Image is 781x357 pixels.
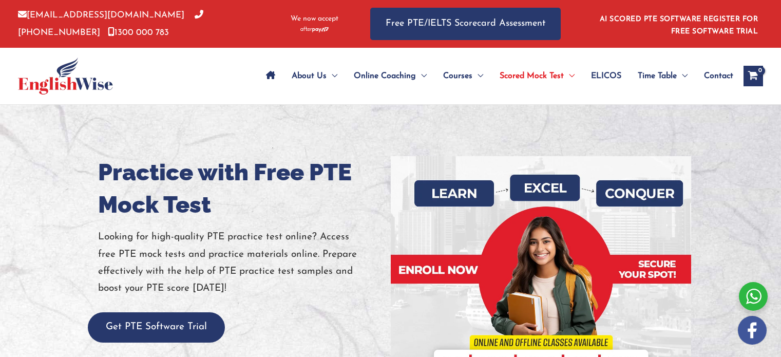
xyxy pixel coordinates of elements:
[435,58,491,94] a: CoursesMenu Toggle
[291,14,338,24] span: We now accept
[591,58,621,94] span: ELICOS
[98,156,383,221] h1: Practice with Free PTE Mock Test
[738,316,767,345] img: white-facebook.png
[354,58,416,94] span: Online Coaching
[300,27,329,32] img: Afterpay-Logo
[638,58,677,94] span: Time Table
[443,58,472,94] span: Courses
[491,58,583,94] a: Scored Mock TestMenu Toggle
[292,58,327,94] span: About Us
[564,58,575,94] span: Menu Toggle
[500,58,564,94] span: Scored Mock Test
[18,11,203,36] a: [PHONE_NUMBER]
[472,58,483,94] span: Menu Toggle
[88,312,225,343] button: Get PTE Software Trial
[744,66,763,86] a: View Shopping Cart, empty
[704,58,733,94] span: Contact
[696,58,733,94] a: Contact
[677,58,688,94] span: Menu Toggle
[283,58,346,94] a: About UsMenu Toggle
[108,28,169,37] a: 1300 000 783
[346,58,435,94] a: Online CoachingMenu Toggle
[258,58,733,94] nav: Site Navigation: Main Menu
[88,322,225,332] a: Get PTE Software Trial
[18,11,184,20] a: [EMAIL_ADDRESS][DOMAIN_NAME]
[370,8,561,40] a: Free PTE/IELTS Scorecard Assessment
[18,58,113,95] img: cropped-ew-logo
[327,58,337,94] span: Menu Toggle
[583,58,630,94] a: ELICOS
[600,15,758,35] a: AI SCORED PTE SOFTWARE REGISTER FOR FREE SOFTWARE TRIAL
[630,58,696,94] a: Time TableMenu Toggle
[416,58,427,94] span: Menu Toggle
[98,229,383,297] p: Looking for high-quality PTE practice test online? Access free PTE mock tests and practice materi...
[594,7,763,41] aside: Header Widget 1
